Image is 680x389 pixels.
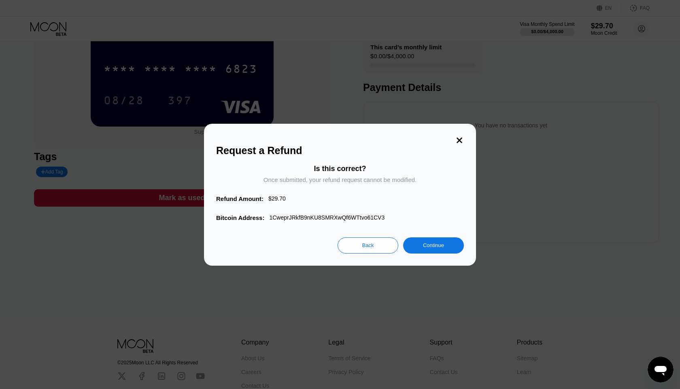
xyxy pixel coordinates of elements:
[268,195,286,202] div: $ 29.70
[216,145,464,156] div: Request a Refund
[269,214,385,221] div: 1CweprJRkfB9nKU8SMRXwQf6WTtvo61CV3
[403,237,464,254] div: Continue
[362,242,374,249] div: Back
[216,195,263,202] div: Refund Amount:
[648,357,674,383] iframe: Button to launch messaging window
[314,165,366,173] div: Is this correct?
[263,176,417,183] div: Once submitted, your refund request cannot be modified.
[338,237,398,254] div: Back
[423,242,444,249] div: Continue
[216,214,264,221] div: Bitcoin Address:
